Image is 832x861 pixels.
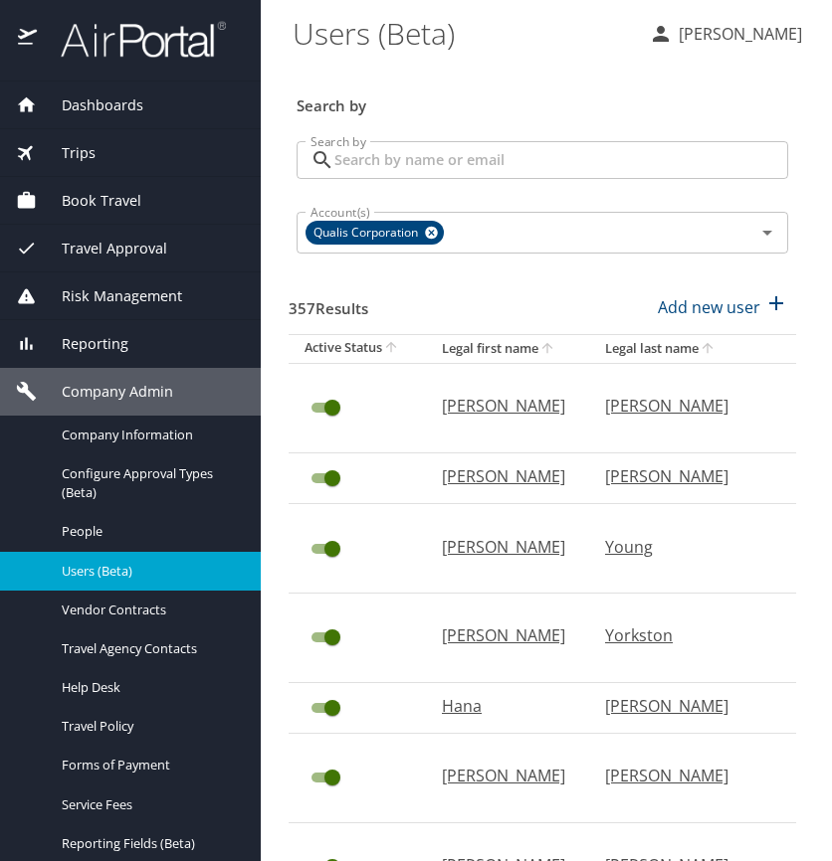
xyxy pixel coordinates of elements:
span: Risk Management [37,285,182,307]
button: Open [753,219,781,247]
h3: Search by [297,83,788,117]
img: icon-airportal.png [18,20,39,59]
p: [PERSON_NAME] [442,464,565,488]
span: Company Information [62,426,237,444]
p: [PERSON_NAME] [442,764,565,787]
span: Reporting [37,333,128,355]
p: [PERSON_NAME] [442,623,565,647]
span: Travel Approval [37,238,167,259]
span: Dashboards [37,94,143,116]
th: Legal first name [426,334,589,363]
p: [PERSON_NAME] [605,464,763,488]
th: Legal last name [589,334,787,363]
span: Configure Approval Types (Beta) [62,464,237,502]
span: Travel Policy [62,717,237,736]
span: Trips [37,142,96,164]
span: Qualis Corporation [306,223,430,244]
p: Add new user [658,295,760,319]
p: Hana [442,694,565,718]
span: Help Desk [62,678,237,697]
span: Book Travel [37,190,141,212]
span: Reporting Fields (Beta) [62,834,237,853]
span: Service Fees [62,795,237,814]
button: sort [382,339,402,358]
span: Travel Agency Contacts [62,639,237,658]
span: People [62,522,237,541]
p: [PERSON_NAME] [442,535,565,559]
button: sort [699,340,719,359]
p: [PERSON_NAME] [605,394,763,418]
p: [PERSON_NAME] [442,394,565,418]
img: airportal-logo.png [39,20,226,59]
span: Forms of Payment [62,756,237,775]
h1: Users (Beta) [293,2,633,64]
button: sort [538,340,558,359]
p: [PERSON_NAME] [673,22,802,46]
th: Active Status [289,334,426,363]
span: Users (Beta) [62,562,237,581]
p: [PERSON_NAME] [605,694,763,718]
p: Yorkston [605,623,763,647]
button: Add new user [650,285,796,329]
h3: 357 Results [289,285,368,320]
span: Vendor Contracts [62,601,237,619]
input: Search by name or email [334,141,788,179]
div: Qualis Corporation [306,221,444,245]
button: [PERSON_NAME] [641,16,810,52]
p: [PERSON_NAME] [605,764,763,787]
span: Company Admin [37,381,173,403]
p: Young [605,535,763,559]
